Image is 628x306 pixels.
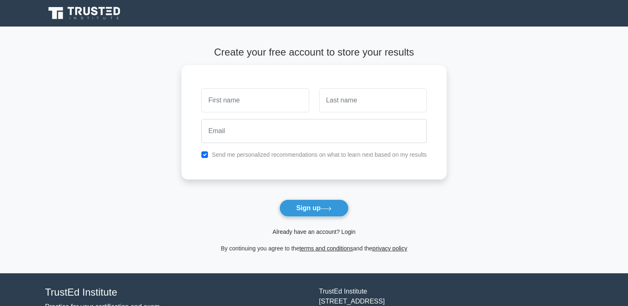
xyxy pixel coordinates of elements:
input: Last name [319,88,427,112]
h4: Create your free account to store your results [181,46,447,58]
a: privacy policy [372,245,407,252]
input: First name [201,88,309,112]
div: By continuing you agree to the and the [176,243,452,253]
input: Email [201,119,427,143]
button: Sign up [279,199,349,217]
a: Already have an account? Login [272,228,355,235]
label: Send me personalized recommendations on what to learn next based on my results [212,151,427,158]
a: terms and conditions [299,245,353,252]
h4: TrustEd Institute [45,287,309,299]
